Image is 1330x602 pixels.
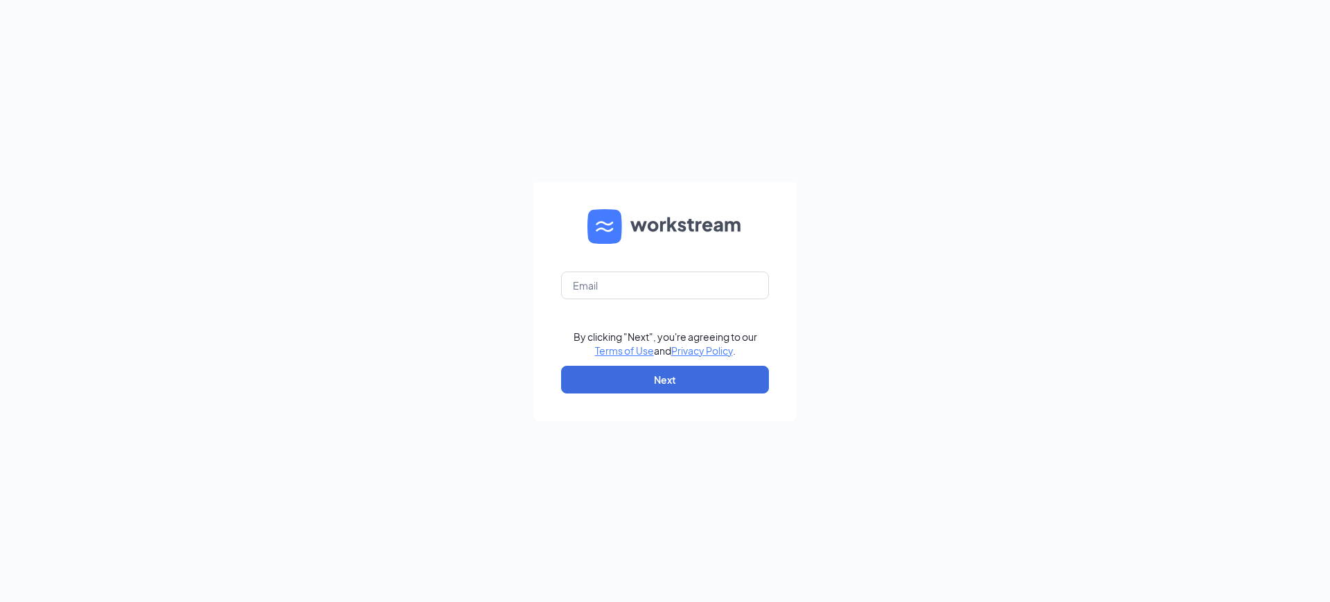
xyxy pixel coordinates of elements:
[595,344,654,357] a: Terms of Use
[574,330,757,357] div: By clicking "Next", you're agreeing to our and .
[561,272,769,299] input: Email
[587,209,743,244] img: WS logo and Workstream text
[561,366,769,393] button: Next
[671,344,733,357] a: Privacy Policy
